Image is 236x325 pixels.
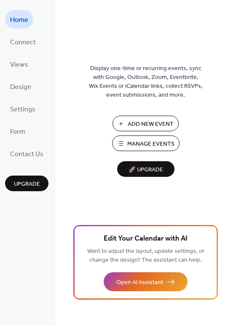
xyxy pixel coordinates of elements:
[116,278,163,287] span: Open AI Assistant
[14,180,40,189] span: Upgrade
[10,103,35,116] span: Settings
[5,10,33,28] a: Home
[104,233,188,245] span: Edit Your Calendar with AI
[104,272,188,291] button: Open AI Assistant
[10,125,25,138] span: Form
[128,120,174,129] span: Add New Event
[127,140,174,149] span: Manage Events
[10,14,28,27] span: Home
[112,135,180,151] button: Manage Events
[5,176,48,191] button: Upgrade
[5,144,48,162] a: Contact Us
[117,161,174,177] button: 🚀 Upgrade
[10,148,43,161] span: Contact Us
[10,81,31,94] span: Design
[5,100,40,118] a: Settings
[89,64,203,100] span: Display one-time or recurring events, sync with Google, Outlook, Zoom, Eventbrite, Wix Events or ...
[5,77,36,95] a: Design
[5,32,41,51] a: Connect
[10,36,36,49] span: Connect
[113,116,179,131] button: Add New Event
[122,164,169,176] span: 🚀 Upgrade
[87,246,204,266] span: Want to adjust the layout, update settings, or change the design? The assistant can help.
[10,58,28,71] span: Views
[5,122,30,140] a: Form
[5,55,33,73] a: Views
